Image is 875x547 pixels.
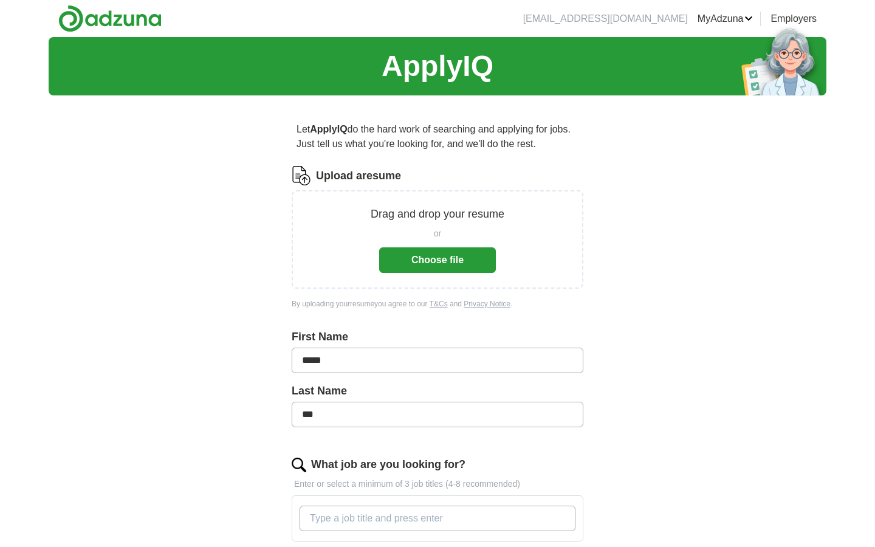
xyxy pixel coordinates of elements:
[430,300,448,308] a: T&Cs
[292,458,306,472] img: search.png
[316,168,401,184] label: Upload a resume
[292,383,583,399] label: Last Name
[698,12,753,26] a: MyAdzuna
[292,166,311,185] img: CV Icon
[300,506,575,531] input: Type a job title and press enter
[434,227,441,240] span: or
[382,44,493,88] h1: ApplyIQ
[58,5,162,32] img: Adzuna logo
[371,206,504,222] p: Drag and drop your resume
[770,12,817,26] a: Employers
[379,247,496,273] button: Choose file
[310,124,347,134] strong: ApplyIQ
[292,117,583,156] p: Let do the hard work of searching and applying for jobs. Just tell us what you're looking for, an...
[523,12,688,26] li: [EMAIL_ADDRESS][DOMAIN_NAME]
[292,329,583,345] label: First Name
[464,300,510,308] a: Privacy Notice
[292,298,583,309] div: By uploading your resume you agree to our and .
[292,478,583,490] p: Enter or select a minimum of 3 job titles (4-8 recommended)
[311,456,465,473] label: What job are you looking for?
